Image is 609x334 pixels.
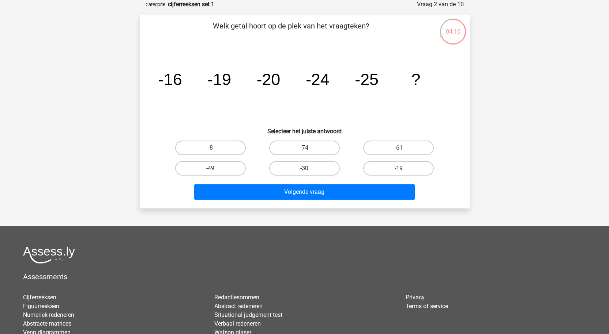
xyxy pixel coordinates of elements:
[214,294,259,301] a: Redactiesommen
[305,70,329,88] tspan: -24
[175,141,246,155] label: -8
[406,294,425,301] a: Privacy
[158,70,182,88] tspan: -16
[151,122,458,135] h6: Selecteer het juiste antwoord
[168,1,214,8] strong: cijferreeksen set 1
[406,303,448,310] a: Terms of service
[207,70,231,88] tspan: -19
[214,303,263,310] a: Abstract redeneren
[175,161,246,176] label: -49
[194,184,415,200] button: Volgende vraag
[23,272,586,281] h5: Assessments
[23,303,59,310] a: Figuurreeksen
[151,20,431,42] p: Welk getal hoort op de plek van het vraagteken?
[146,2,166,7] small: Categorie:
[411,70,420,88] tspan: ?
[23,311,74,318] a: Numeriek redeneren
[214,311,282,318] a: Situational judgement test
[23,294,56,301] a: Cijferreeksen
[363,161,434,176] label: -19
[256,70,280,88] tspan: -20
[363,141,434,155] label: -61
[214,320,261,327] a: Verbaal redeneren
[23,320,71,327] a: Abstracte matrices
[439,18,467,36] div: 04:10
[269,161,340,176] label: -30
[269,141,340,155] label: -74
[355,70,379,88] tspan: -25
[23,246,75,264] img: Assessly logo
